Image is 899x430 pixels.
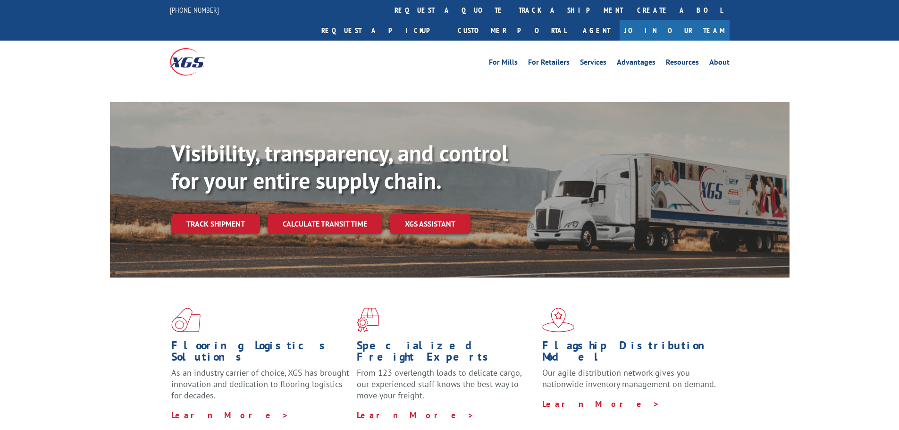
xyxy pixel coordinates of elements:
[357,340,535,367] h1: Specialized Freight Experts
[170,5,219,15] a: [PHONE_NUMBER]
[542,308,575,332] img: xgs-icon-flagship-distribution-model-red
[620,20,730,41] a: Join Our Team
[357,308,379,332] img: xgs-icon-focused-on-flooring-red
[666,59,699,69] a: Resources
[171,138,508,195] b: Visibility, transparency, and control for your entire supply chain.
[542,398,660,409] a: Learn More >
[542,367,716,389] span: Our agile distribution network gives you nationwide inventory management on demand.
[617,59,655,69] a: Advantages
[314,20,451,41] a: Request a pickup
[357,367,535,409] p: From 123 overlength loads to delicate cargo, our experienced staff knows the best way to move you...
[528,59,570,69] a: For Retailers
[268,214,382,234] a: Calculate transit time
[171,340,350,367] h1: Flooring Logistics Solutions
[171,410,289,421] a: Learn More >
[580,59,606,69] a: Services
[542,340,721,367] h1: Flagship Distribution Model
[357,410,474,421] a: Learn More >
[171,308,201,332] img: xgs-icon-total-supply-chain-intelligence-red
[573,20,620,41] a: Agent
[390,214,471,234] a: XGS ASSISTANT
[709,59,730,69] a: About
[489,59,518,69] a: For Mills
[451,20,573,41] a: Customer Portal
[171,367,349,401] span: As an industry carrier of choice, XGS has brought innovation and dedication to flooring logistics...
[171,214,260,234] a: Track shipment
